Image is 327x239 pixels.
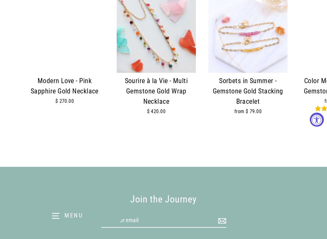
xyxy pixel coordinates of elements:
input: Enter your email [101,213,226,228]
span: $ 420.00 [147,108,166,114]
span: Menu [64,212,84,219]
div: Join the Journey [78,192,249,207]
button: Menu [13,205,122,227]
button: Accessibility Widget, click to open [310,112,324,127]
div: Sourire à la Vie - Multi Gemstone Gold Wrap Necklace [117,76,196,107]
span: from $ 79.00 [234,108,262,114]
div: Modern Love - Pink Sapphire Gold Necklace [25,76,104,97]
span: $ 270.00 [55,98,74,104]
div: Sorbets in Summer - Gemstone Gold Stacking Bracelet [208,76,288,107]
